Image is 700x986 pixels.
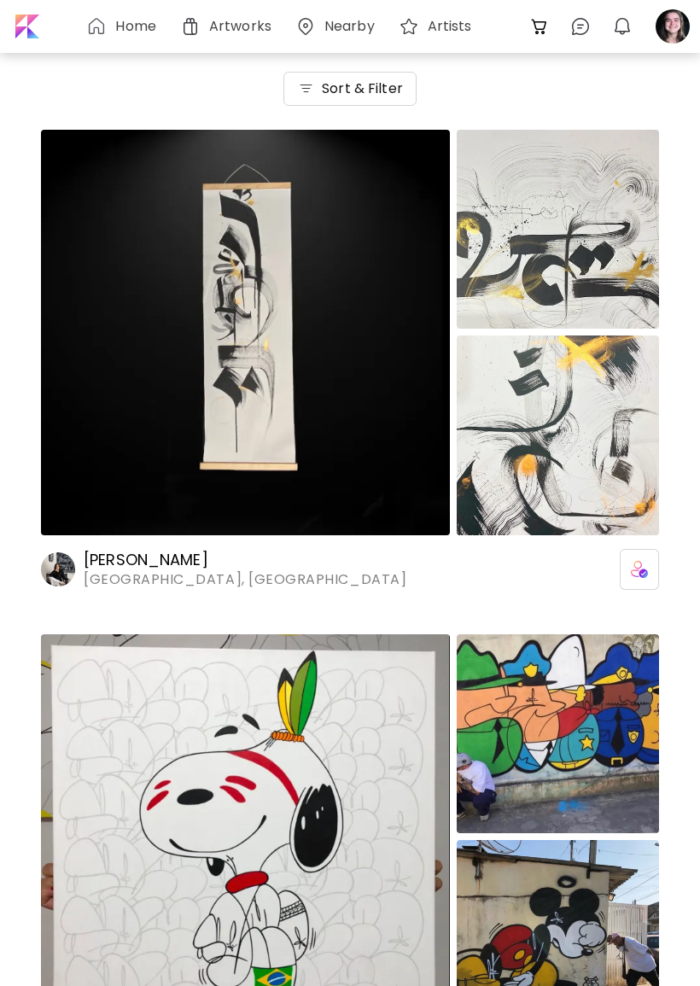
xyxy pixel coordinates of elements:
button: Sort & Filter [283,72,417,106]
img: cart [529,16,550,37]
h6: Nearby [324,20,375,33]
button: bellIcon [608,12,637,41]
h6: [PERSON_NAME] [84,550,406,570]
a: https://cdn.kaleido.art/CDN/Artwork/152598/Thumbnail/large.webp?updated=681710https://cdn.kaleido... [41,126,659,590]
h6: Artworks [209,20,271,33]
a: Artists [399,16,479,37]
h6: Artists [428,20,472,33]
a: Home [86,16,162,37]
img: https://cdn.kaleido.art/CDN/Artwork/111492/Thumbnail/medium.webp?updated=490048 [457,634,659,833]
a: Nearby [295,16,382,37]
span: [GEOGRAPHIC_DATA], [GEOGRAPHIC_DATA] [84,570,406,589]
img: chatIcon [570,16,591,37]
img: https://cdn.kaleido.art/CDN/Artwork/152598/Thumbnail/large.webp?updated=681710 [41,130,450,535]
img: https://cdn.kaleido.art/CDN/Artwork/152594/Thumbnail/medium.webp?updated=681692 [457,335,659,534]
h6: Sort & Filter [322,79,403,99]
a: Artworks [180,16,278,37]
img: bellIcon [612,16,633,37]
h6: Home [115,20,155,33]
img: https://cdn.kaleido.art/CDN/Artwork/152595/Thumbnail/medium.webp?updated=681696 [457,130,659,329]
img: icon [631,561,648,578]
